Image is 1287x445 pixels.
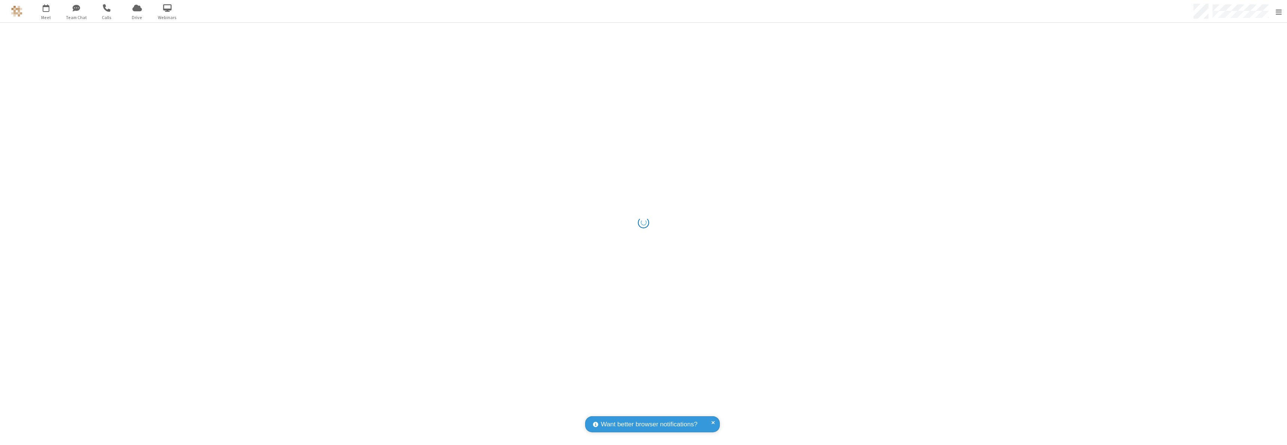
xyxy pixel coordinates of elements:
[153,14,181,21] span: Webinars
[11,6,22,17] img: QA Selenium DO NOT DELETE OR CHANGE
[32,14,60,21] span: Meet
[93,14,121,21] span: Calls
[62,14,91,21] span: Team Chat
[601,420,697,429] span: Want better browser notifications?
[123,14,151,21] span: Drive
